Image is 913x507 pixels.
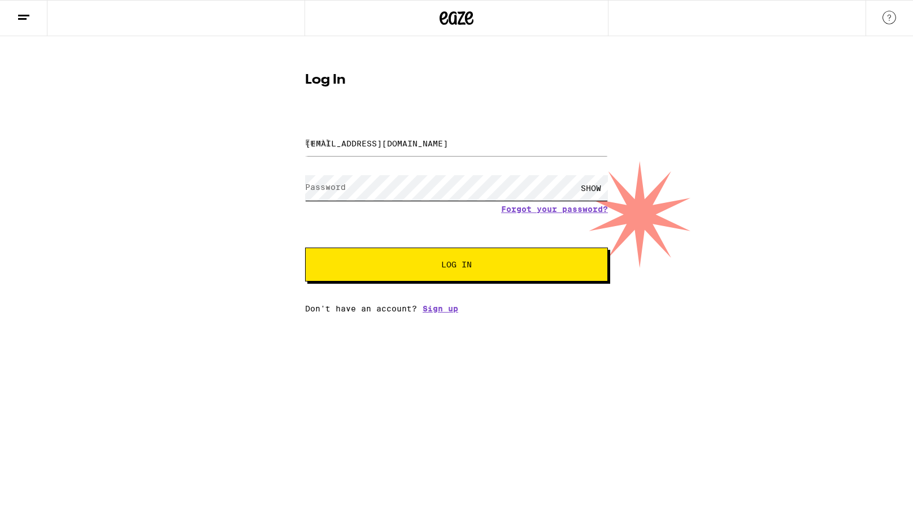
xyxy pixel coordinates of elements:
button: Log In [305,248,608,281]
label: Password [305,183,346,192]
a: Forgot your password? [501,205,608,214]
div: Don't have an account? [305,304,608,313]
a: Sign up [423,304,458,313]
h1: Log In [305,73,608,87]
input: Email [305,131,608,156]
span: Hi. Need any help? [7,8,81,17]
label: Email [305,138,331,147]
div: SHOW [574,175,608,201]
span: Log In [441,261,472,268]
